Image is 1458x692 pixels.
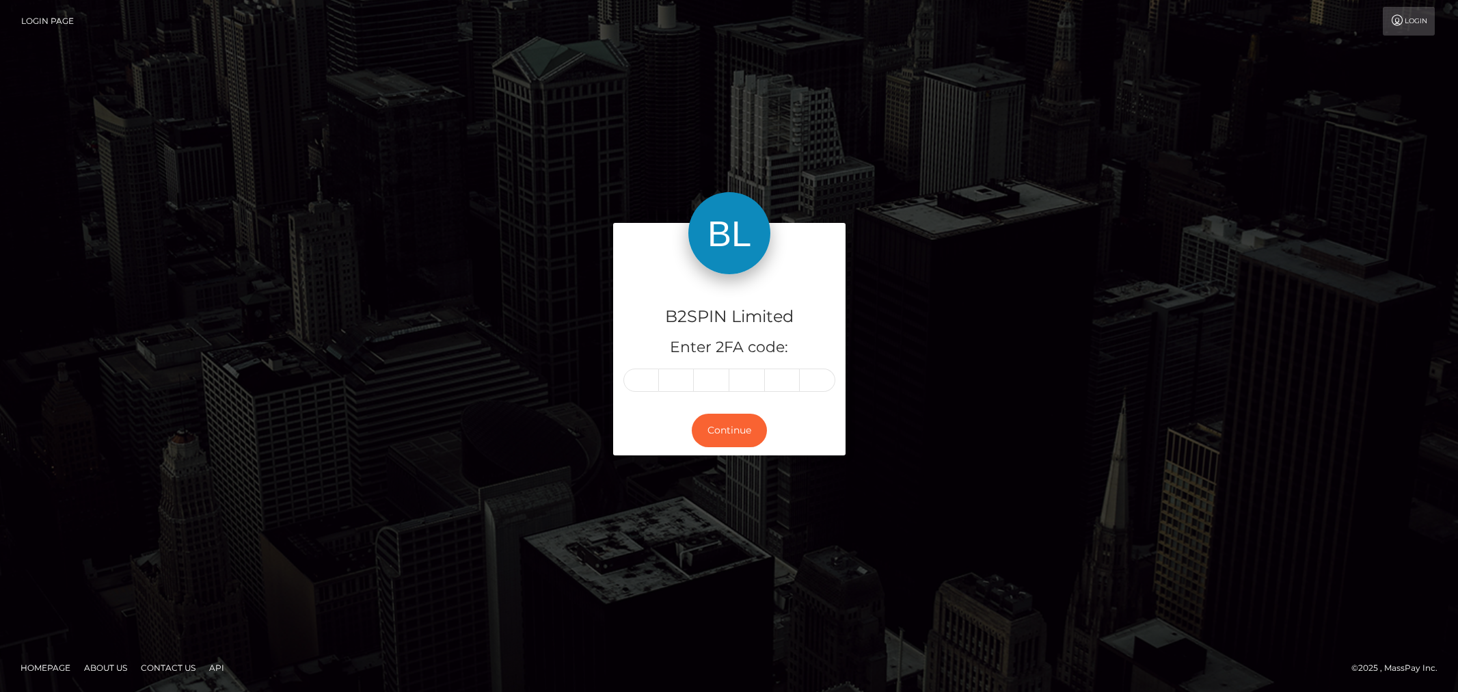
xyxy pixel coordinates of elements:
[15,657,76,678] a: Homepage
[623,305,835,329] h4: B2SPIN Limited
[1383,7,1435,36] a: Login
[1351,661,1448,676] div: © 2025 , MassPay Inc.
[79,657,133,678] a: About Us
[135,657,201,678] a: Contact Us
[623,337,835,358] h5: Enter 2FA code:
[204,657,230,678] a: API
[692,414,767,447] button: Continue
[688,192,770,274] img: B2SPIN Limited
[21,7,74,36] a: Login Page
